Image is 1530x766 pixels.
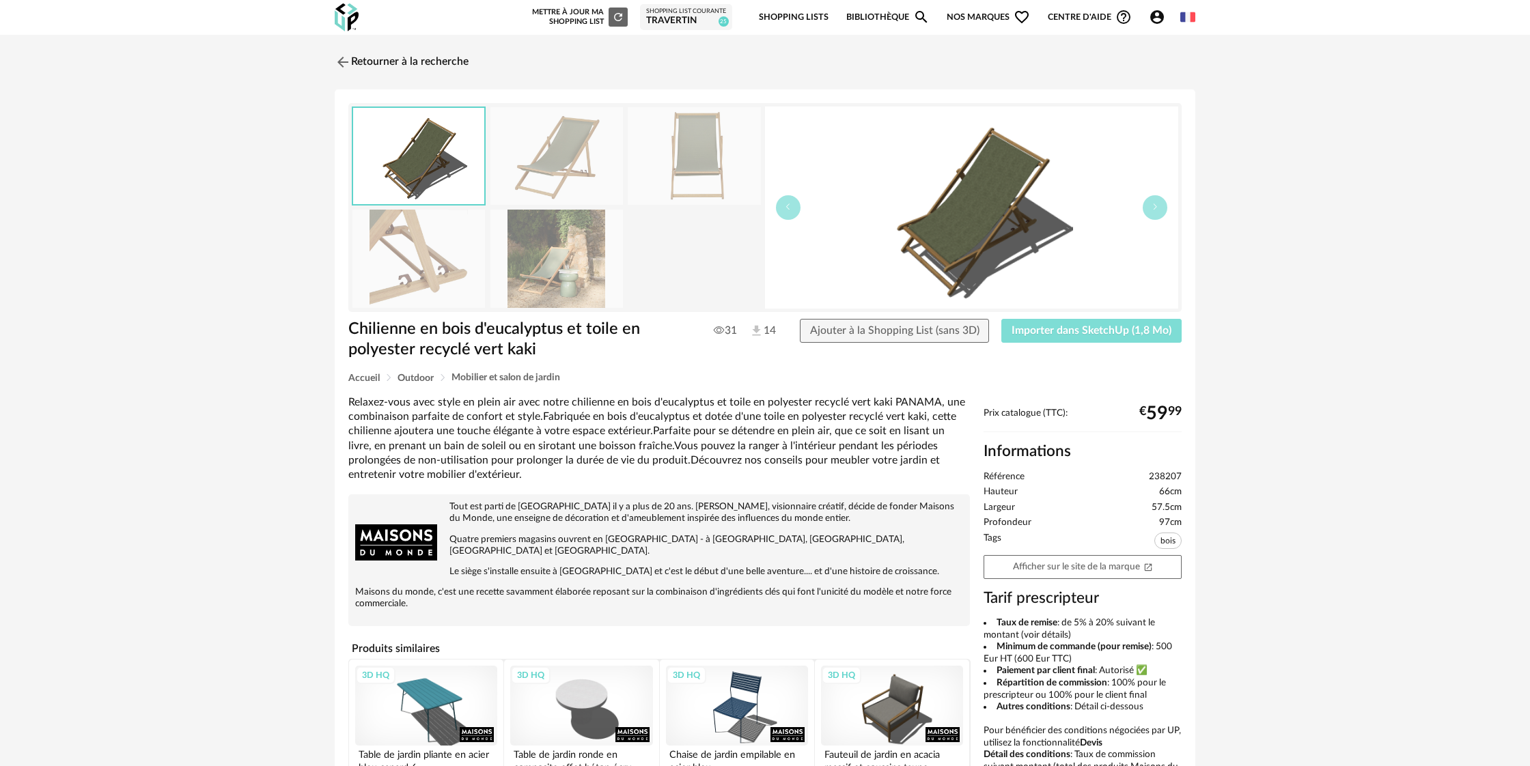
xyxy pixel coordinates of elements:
li: : Détail ci-dessous [984,701,1182,713]
span: Magnify icon [913,9,930,25]
span: 57.5cm [1152,502,1182,514]
span: 97cm [1159,517,1182,529]
h3: Tarif prescripteur [984,588,1182,608]
span: Importer dans SketchUp (1,8 Mo) [1012,325,1171,336]
div: Prix catalogue (TTC): [984,408,1182,433]
p: Tout est parti de [GEOGRAPHIC_DATA] il y a plus de 20 ans. [PERSON_NAME], visionnaire créatif, dé... [355,501,963,524]
span: Hauteur [984,486,1018,498]
button: Importer dans SketchUp (1,8 Mo) [1001,319,1182,343]
img: Téléchargements [749,324,764,338]
img: fr [1180,10,1195,25]
span: Mobilier et salon de jardin [451,373,560,382]
span: Centre d'aideHelp Circle Outline icon [1048,9,1132,25]
b: Détail des conditions [984,750,1070,759]
p: Maisons du monde, c'est une recette savamment élaborée reposant sur la combinaison d'ingrédients ... [355,586,963,610]
div: Relaxez-vous avec style en plein air avec notre chilienne en bois d'eucalyptus et toile en polyes... [348,395,970,483]
b: Autres conditions [997,702,1070,711]
img: chilienne-en-bois-d-eucalyptus-et-toile-en-polyester-recycle-vert-kaki-1000-3-38-238207_7.jpg [490,210,623,307]
span: Account Circle icon [1149,9,1171,25]
li: : Autorisé ✅ [984,665,1182,677]
img: OXP [335,3,359,31]
img: chilienne-en-bois-d-eucalyptus-et-toile-en-polyester-recycle-vert-kaki-1000-3-38-238207_1.jpg [490,107,623,205]
button: Ajouter à la Shopping List (sans 3D) [800,319,990,343]
span: Heart Outline icon [1014,9,1030,25]
p: Le siège s'installe ensuite à [GEOGRAPHIC_DATA] et c'est le début d'une belle aventure.... et d'u... [355,566,963,578]
li: : 500 Eur HT (600 Eur TTC) [984,641,1182,665]
span: 238207 [1149,471,1182,483]
p: Quatre premiers magasins ouvrent en [GEOGRAPHIC_DATA] - à [GEOGRAPHIC_DATA], [GEOGRAPHIC_DATA], [... [355,534,963,557]
span: Profondeur [984,517,1031,529]
span: 59 [1146,408,1168,419]
a: Shopping List courante travertin 25 [646,8,726,27]
img: brand logo [355,501,437,583]
b: Devis [1080,738,1102,748]
span: Tags [984,533,1001,552]
a: Retourner à la recherche [335,47,469,77]
div: Mettre à jour ma Shopping List [529,8,628,27]
div: travertin [646,15,726,27]
a: BibliothèqueMagnify icon [846,1,930,33]
span: Account Circle icon [1149,9,1165,25]
img: thumbnail.png [353,108,484,204]
span: 14 [749,324,775,339]
div: 3D HQ [667,666,706,684]
div: 3D HQ [822,666,861,684]
b: Taux de remise [997,618,1057,627]
a: Shopping Lists [759,1,829,33]
span: Open In New icon [1143,561,1153,571]
span: Ajouter à la Shopping List (sans 3D) [810,325,979,336]
h1: Chilienne en bois d'eucalyptus et toile en polyester recyclé vert kaki [348,319,688,360]
div: € 99 [1139,408,1182,419]
span: bois [1154,533,1182,549]
span: Référence [984,471,1025,483]
div: 3D HQ [511,666,551,684]
span: Largeur [984,502,1015,514]
span: Refresh icon [612,13,624,20]
h4: Produits similaires [348,638,970,659]
b: Paiement par client final [997,666,1095,675]
b: Répartition de commission [997,678,1107,687]
h2: Informations [984,442,1182,462]
img: chilienne-en-bois-d-eucalyptus-et-toile-en-polyester-recycle-vert-kaki-1000-3-38-238207_3.jpg [352,210,485,307]
li: : 100% pour le prescripteur ou 100% pour le client final [984,677,1182,701]
span: Accueil [348,373,380,383]
img: thumbnail.png [765,107,1178,309]
div: Shopping List courante [646,8,726,16]
span: 25 [719,16,729,27]
a: Afficher sur le site de la marqueOpen In New icon [984,555,1182,579]
span: Outdoor [398,373,434,383]
b: Minimum de commande (pour remise) [997,642,1152,651]
li: : de 5% à 20% suivant le montant (voir détails) [984,617,1182,641]
span: Nos marques [947,1,1030,33]
span: 31 [714,324,737,337]
span: Help Circle Outline icon [1115,9,1132,25]
img: chilienne-en-bois-d-eucalyptus-et-toile-en-polyester-recycle-vert-kaki-1000-3-38-238207_2.jpg [628,107,760,205]
img: svg+xml;base64,PHN2ZyB3aWR0aD0iMjQiIGhlaWdodD0iMjQiIHZpZXdCb3g9IjAgMCAyNCAyNCIgZmlsbD0ibm9uZSIgeG... [335,54,351,70]
div: Breadcrumb [348,373,1182,383]
div: 3D HQ [356,666,395,684]
span: 66cm [1159,486,1182,498]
